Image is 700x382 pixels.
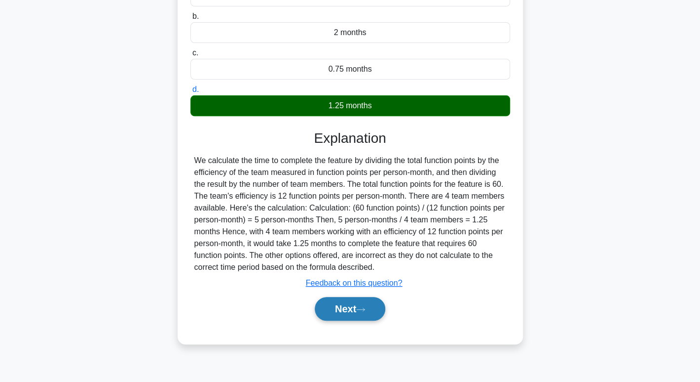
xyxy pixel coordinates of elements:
[306,279,403,287] a: Feedback on this question?
[190,22,510,43] div: 2 months
[192,48,198,57] span: c.
[196,130,504,147] h3: Explanation
[194,155,506,273] div: We calculate the time to complete the feature by dividing the total function points by the effici...
[315,297,385,321] button: Next
[192,12,199,20] span: b.
[190,95,510,116] div: 1.25 months
[192,85,199,93] span: d.
[190,59,510,80] div: 0.75 months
